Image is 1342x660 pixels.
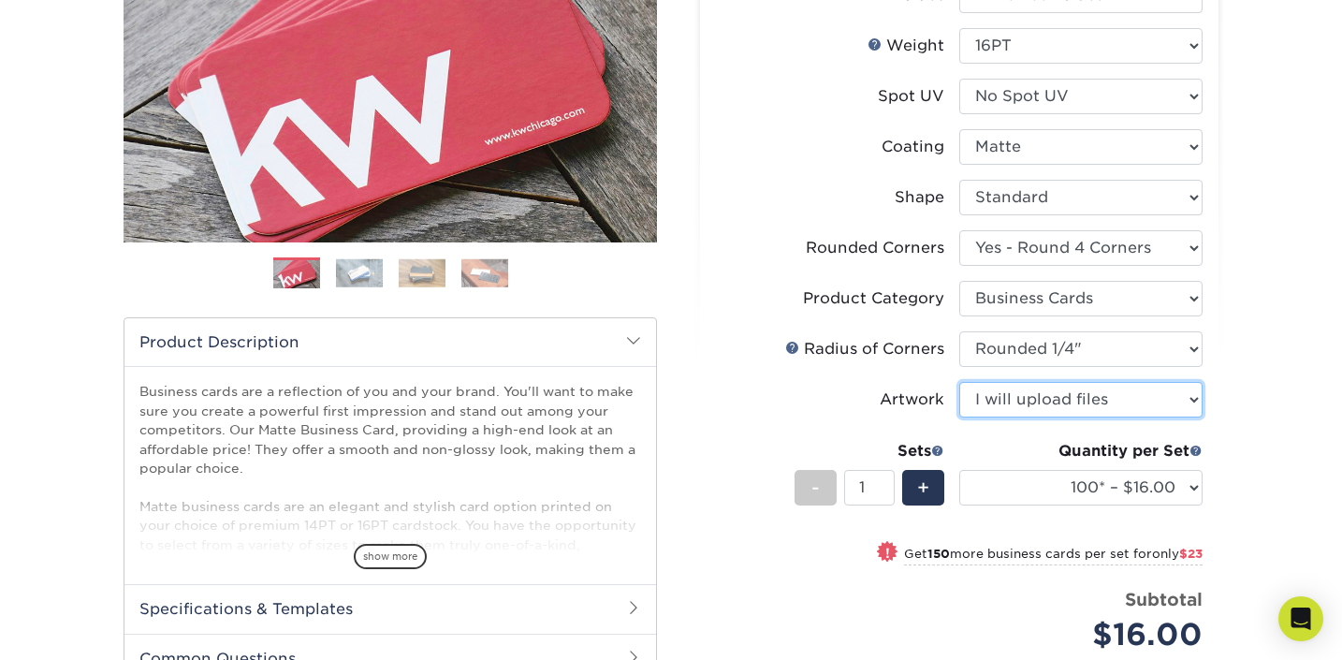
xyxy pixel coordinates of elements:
div: Open Intercom Messenger [1278,596,1323,641]
strong: 150 [927,547,950,561]
img: Business Cards 02 [336,258,383,287]
div: Radius of Corners [785,338,944,360]
p: Business cards are a reflection of you and your brand. You'll want to make sure you create a powe... [139,382,641,649]
img: Business Cards 03 [399,258,445,287]
img: Business Cards 01 [273,251,320,298]
img: Business Cards 04 [461,258,508,287]
span: $23 [1179,547,1203,561]
span: + [917,474,929,502]
div: Spot UV [878,85,944,108]
div: Artwork [880,389,944,411]
span: only [1152,547,1203,561]
div: Coating [882,136,944,158]
strong: Subtotal [1125,589,1203,609]
span: ! [885,543,890,563]
div: Product Category [803,287,944,310]
div: $16.00 [973,612,1203,657]
div: Weight [868,35,944,57]
div: Rounded Corners [806,237,944,259]
h2: Product Description [124,318,656,366]
div: Shape [895,186,944,209]
span: - [811,474,820,502]
div: Quantity per Set [959,440,1203,462]
small: Get more business cards per set for [904,547,1203,565]
span: show more [354,544,427,569]
div: Sets [795,440,944,462]
h2: Specifications & Templates [124,584,656,633]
